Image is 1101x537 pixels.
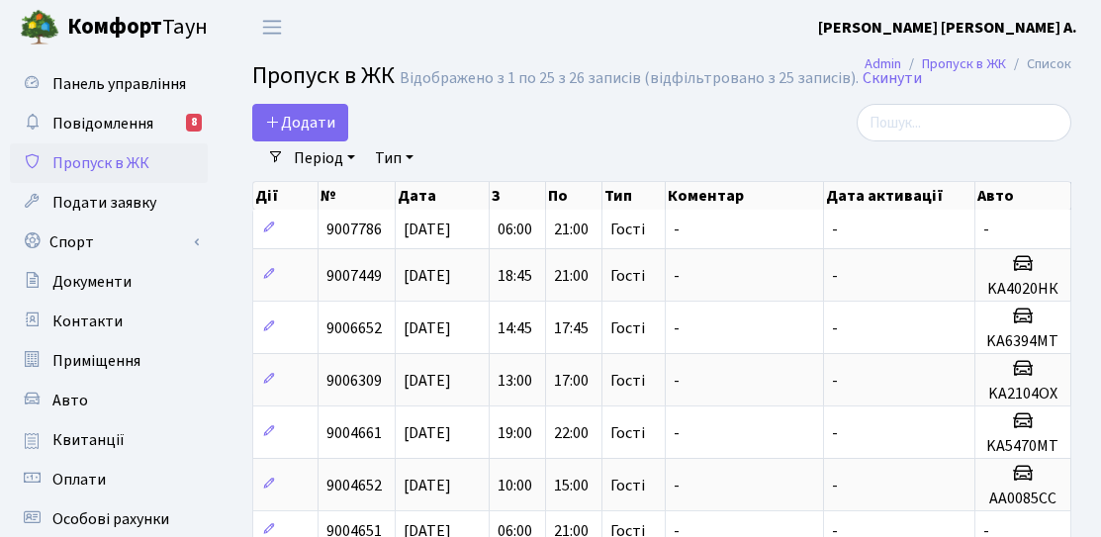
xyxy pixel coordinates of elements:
[52,390,88,411] span: Авто
[857,104,1071,141] input: Пошук...
[10,262,208,302] a: Документи
[319,182,396,210] th: №
[498,317,532,339] span: 14:45
[983,490,1062,508] h5: AA0085CC
[326,370,382,392] span: 9006309
[554,422,589,444] span: 22:00
[610,478,645,493] span: Гості
[554,219,589,240] span: 21:00
[674,317,680,339] span: -
[498,422,532,444] span: 19:00
[52,469,106,491] span: Оплати
[832,219,838,240] span: -
[674,422,680,444] span: -
[674,265,680,287] span: -
[610,373,645,389] span: Гості
[52,271,132,293] span: Документи
[186,114,202,132] div: 8
[975,182,1071,210] th: Авто
[326,219,382,240] span: 9007786
[832,370,838,392] span: -
[396,182,491,210] th: Дата
[554,317,589,339] span: 17:45
[498,475,532,496] span: 10:00
[52,311,123,332] span: Контакти
[10,420,208,460] a: Квитанції
[253,182,319,210] th: Дії
[835,44,1101,85] nav: breadcrumb
[265,112,335,134] span: Додати
[404,422,451,444] span: [DATE]
[326,475,382,496] span: 9004652
[10,104,208,143] a: Повідомлення8
[832,475,838,496] span: -
[367,141,421,175] a: Тип
[546,182,602,210] th: По
[983,332,1062,351] h5: KA6394MT
[498,219,532,240] span: 06:00
[554,475,589,496] span: 15:00
[610,222,645,237] span: Гості
[67,11,208,45] span: Таун
[286,141,363,175] a: Період
[404,370,451,392] span: [DATE]
[498,265,532,287] span: 18:45
[10,64,208,104] a: Панель управління
[52,192,156,214] span: Подати заявку
[10,143,208,183] a: Пропуск в ЖК
[252,58,395,93] span: Пропуск в ЖК
[666,182,824,210] th: Коментар
[818,16,1077,40] a: [PERSON_NAME] [PERSON_NAME] А.
[674,370,680,392] span: -
[602,182,666,210] th: Тип
[20,8,59,47] img: logo.png
[983,219,989,240] span: -
[10,381,208,420] a: Авто
[10,223,208,262] a: Спорт
[52,508,169,530] span: Особові рахунки
[498,370,532,392] span: 13:00
[983,280,1062,299] h5: KA4020HК
[832,422,838,444] span: -
[52,350,140,372] span: Приміщення
[52,429,125,451] span: Квитанції
[52,152,149,174] span: Пропуск в ЖК
[400,69,859,88] div: Відображено з 1 по 25 з 26 записів (відфільтровано з 25 записів).
[247,11,297,44] button: Переключити навігацію
[404,219,451,240] span: [DATE]
[52,73,186,95] span: Панель управління
[10,183,208,223] a: Подати заявку
[983,385,1062,403] h5: KA2104OX
[983,437,1062,456] h5: KA5470MT
[824,182,975,210] th: Дата активації
[865,53,901,74] a: Admin
[610,425,645,441] span: Гості
[326,317,382,339] span: 9006652
[10,302,208,341] a: Контакти
[67,11,162,43] b: Комфорт
[404,265,451,287] span: [DATE]
[490,182,546,210] th: З
[832,265,838,287] span: -
[10,341,208,381] a: Приміщення
[326,422,382,444] span: 9004661
[674,219,680,240] span: -
[554,370,589,392] span: 17:00
[1006,53,1071,75] li: Список
[554,265,589,287] span: 21:00
[922,53,1006,74] a: Пропуск в ЖК
[252,104,348,141] a: Додати
[404,317,451,339] span: [DATE]
[610,320,645,336] span: Гості
[610,268,645,284] span: Гості
[818,17,1077,39] b: [PERSON_NAME] [PERSON_NAME] А.
[404,475,451,496] span: [DATE]
[10,460,208,499] a: Оплати
[674,475,680,496] span: -
[52,113,153,134] span: Повідомлення
[326,265,382,287] span: 9007449
[863,69,922,88] a: Скинути
[832,317,838,339] span: -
